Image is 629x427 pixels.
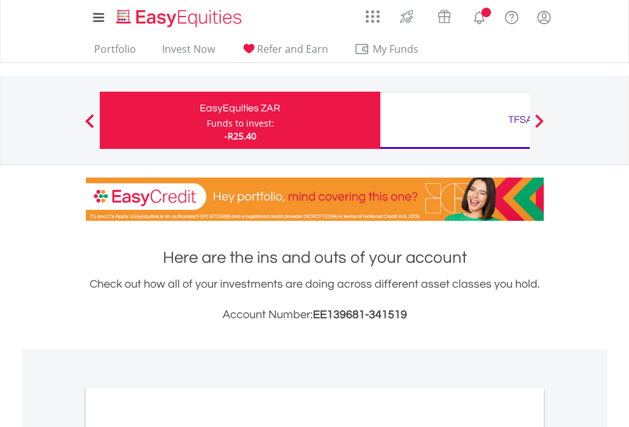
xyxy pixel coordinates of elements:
button: Next [527,120,552,133]
a: Vouchers [425,3,463,27]
a: Portfolio [89,43,141,62]
a: AppsGrid [357,3,388,24]
h1: Here are the ins and outs of your account [86,246,544,269]
div: Check out how all of your investments are doing across different asset classes you hold. [86,276,544,324]
span: EE139681-341519 [313,309,407,321]
button: Previous [77,120,102,133]
img: thrive-v2.svg [396,6,417,27]
img: grid-menu-icon.svg [366,10,380,24]
div: EasyEquities ZAR [107,99,373,117]
a: Notifications [463,3,495,29]
img: EasyEquities_Logo.png [114,8,247,29]
span: Refer and Earn [257,42,328,56]
a: FAQ's and Support [495,3,528,29]
img: EasyCredit Promotion Banner [86,178,544,221]
img: vouchers-v2.svg [434,6,455,27]
a: Home page [111,3,247,29]
a: My Profile [528,3,560,31]
a: Refer and Earn [236,43,333,62]
h3: Account Number: [86,306,544,324]
div: Funds to invest: [207,117,274,130]
span: My Funds [354,41,438,57]
a: Invest Now [157,43,220,62]
span: -R25.40 [225,130,256,142]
